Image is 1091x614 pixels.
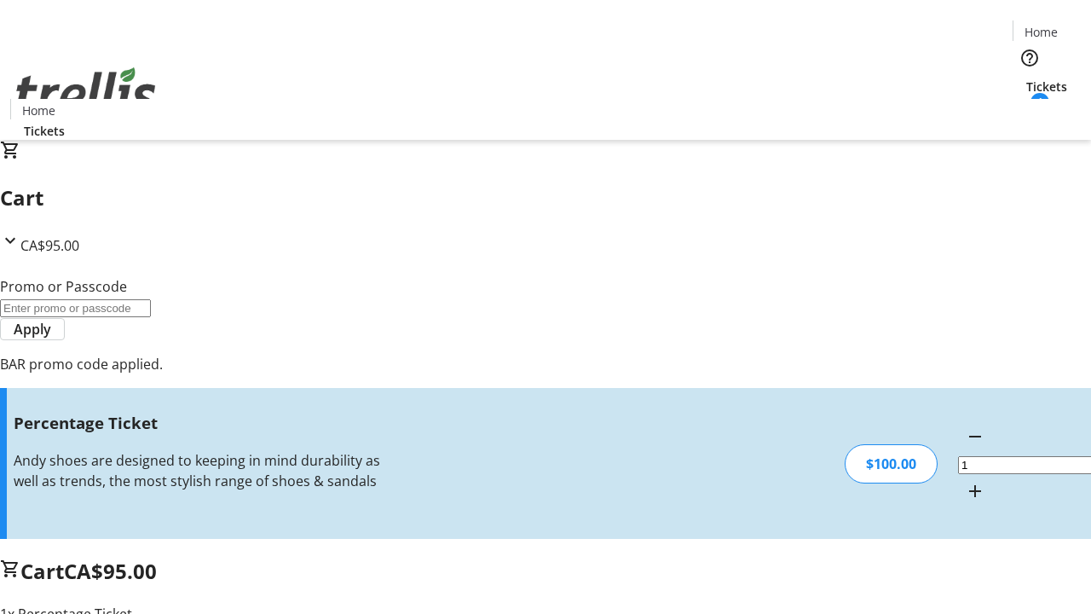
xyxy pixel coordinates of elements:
span: Home [22,101,55,119]
a: Tickets [1013,78,1081,96]
button: Decrement by one [958,420,992,454]
button: Cart [1013,96,1047,130]
a: Home [1013,23,1068,41]
span: Tickets [24,122,65,140]
button: Help [1013,41,1047,75]
span: CA$95.00 [64,557,157,585]
a: Home [11,101,66,119]
h3: Percentage Ticket [14,411,386,435]
img: Orient E2E Organization d5sCwGF6H7's Logo [10,49,162,134]
button: Increment by one [958,474,992,508]
span: Tickets [1026,78,1067,96]
div: Andy shoes are designed to keeping in mind durability as well as trends, the most stylish range o... [14,450,386,491]
a: Tickets [10,122,78,140]
span: Apply [14,319,51,339]
span: CA$95.00 [20,236,79,255]
span: Home [1025,23,1058,41]
div: $100.00 [845,444,938,484]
